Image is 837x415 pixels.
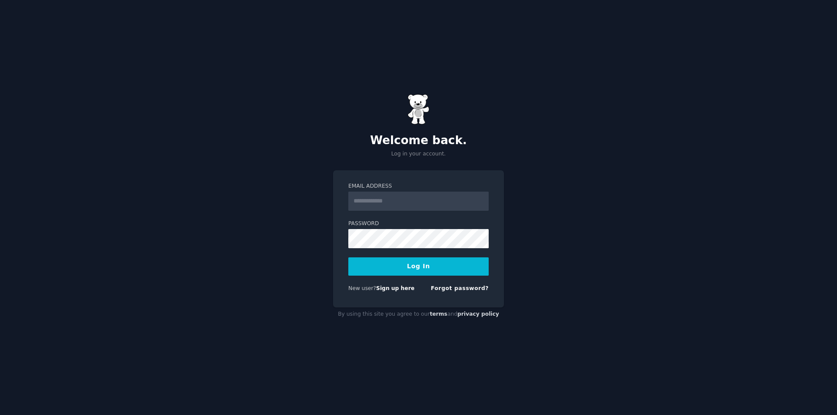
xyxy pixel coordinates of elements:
label: Password [348,220,489,228]
a: Sign up here [376,285,415,291]
p: Log in your account. [333,150,504,158]
h2: Welcome back. [333,134,504,148]
button: Log In [348,257,489,276]
div: By using this site you agree to our and [333,307,504,321]
a: terms [430,311,447,317]
a: privacy policy [457,311,499,317]
span: New user? [348,285,376,291]
label: Email Address [348,182,489,190]
a: Forgot password? [431,285,489,291]
img: Gummy Bear [408,94,429,125]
